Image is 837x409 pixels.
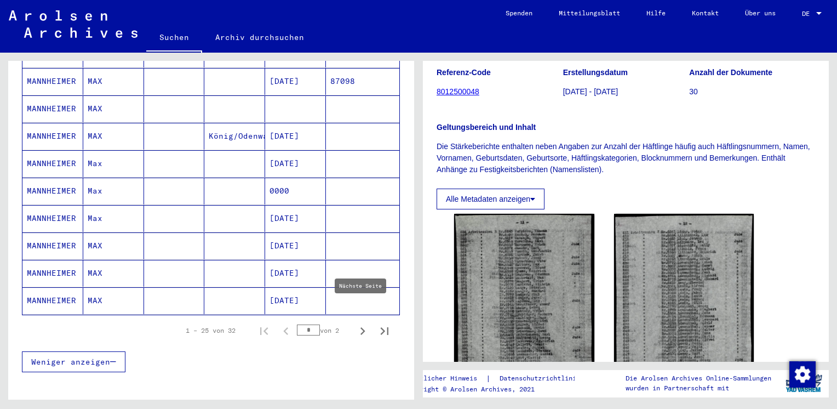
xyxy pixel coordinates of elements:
p: [DATE] - [DATE] [563,86,689,98]
mat-cell: [DATE] [265,287,326,314]
img: Arolsen_neg.svg [9,10,137,38]
a: Rechtlicher Hinweis [404,373,486,384]
mat-cell: MANNHEIMER [22,260,83,287]
button: Letzte Seite [374,320,395,342]
p: Die Arolsen Archives Online-Sammlungen [626,373,771,383]
mat-cell: MANNHEIMER [22,68,83,95]
a: Suchen [146,24,202,53]
mat-cell: [DATE] [265,260,326,287]
button: Weniger anzeigen [22,351,125,372]
p: Copyright © Arolsen Archives, 2021 [404,384,593,394]
mat-cell: MAX [83,95,144,122]
b: Geltungsbereich und Inhalt [437,123,536,132]
b: Referenz-Code [437,68,491,77]
b: Anzahl der Dokumente [689,68,772,77]
mat-cell: 87098 [326,68,399,95]
mat-cell: MANNHEIMER [22,150,83,177]
b: Erstellungsdatum [563,68,628,77]
font: | [486,373,491,384]
mat-cell: MANNHEIMER [22,232,83,259]
button: Erste Seite [253,320,275,342]
mat-cell: MAX [83,232,144,259]
mat-cell: König/Odenwald [204,123,265,150]
mat-cell: [DATE] [265,205,326,232]
mat-cell: MAX [83,68,144,95]
font: Alle Metadaten anzeigen [446,195,530,203]
img: Zustimmung ändern [789,361,816,388]
mat-cell: MAX [83,260,144,287]
mat-cell: MAX [83,123,144,150]
mat-cell: Max [83,205,144,232]
mat-cell: [DATE] [265,150,326,177]
mat-cell: MANNHEIMER [22,95,83,122]
mat-cell: Max [83,178,144,204]
mat-cell: MANNHEIMER [22,178,83,204]
mat-cell: Max [83,150,144,177]
mat-cell: [DATE] [265,123,326,150]
button: Vorherige Seite [275,320,297,342]
mat-cell: MANNHEIMER [22,287,83,314]
img: yv_logo.png [783,370,824,397]
p: 30 [689,86,815,98]
p: wurden in Partnerschaft mit [626,383,771,393]
mat-cell: 0000 [265,178,326,204]
mat-cell: [DATE] [265,68,326,95]
p: Die Stärkeberichte enthalten neben Angaben zur Anzahl der Häftlinge häufig auch Häftlingsnummern,... [437,141,815,175]
mat-cell: MANNHEIMER [22,205,83,232]
mat-cell: MANNHEIMER [22,123,83,150]
mat-cell: [DATE] [265,232,326,259]
mat-cell: MAX [83,287,144,314]
div: 1 – 25 von 32 [186,326,236,336]
button: Nächste Seite [352,320,374,342]
button: Alle Metadaten anzeigen [437,189,544,209]
a: Archiv durchsuchen [202,24,317,50]
a: 8012500048 [437,87,479,96]
a: Datenschutzrichtlinie [491,373,593,384]
span: Weniger anzeigen [31,357,110,367]
font: von 2 [320,326,339,334]
span: DE [802,10,814,18]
